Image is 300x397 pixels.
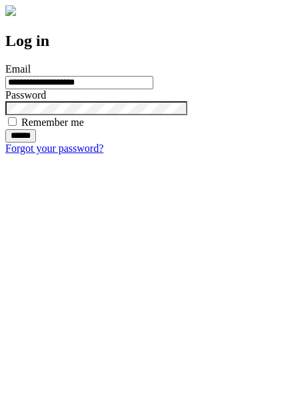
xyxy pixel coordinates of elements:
a: Forgot your password? [5,143,103,154]
label: Email [5,63,31,75]
label: Password [5,89,46,101]
h2: Log in [5,32,295,50]
img: logo-4e3dc11c47720685a147b03b5a06dd966a58ff35d612b21f08c02c0306f2b779.png [5,5,16,16]
label: Remember me [21,117,84,128]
